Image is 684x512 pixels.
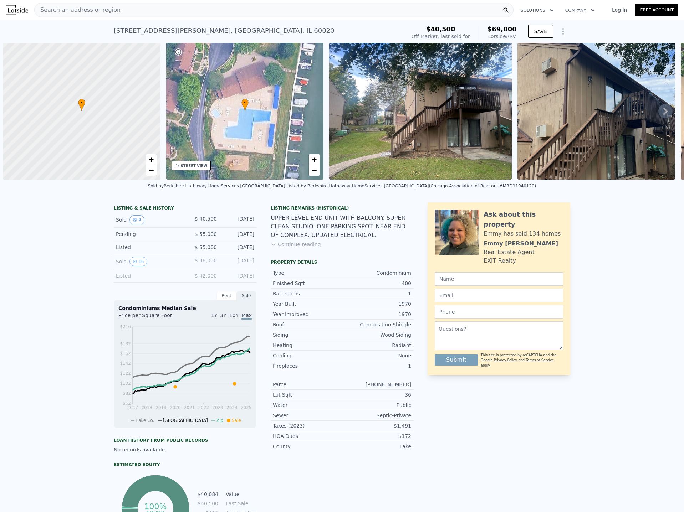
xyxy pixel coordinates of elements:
div: • [241,99,249,111]
span: • [241,100,249,106]
tspan: 2018 [141,405,152,410]
div: Price per Square Foot [118,312,185,323]
span: [GEOGRAPHIC_DATA] [163,418,208,423]
div: Bathrooms [273,290,342,297]
button: View historical data [129,215,144,224]
tspan: 2023 [212,405,223,410]
div: Parcel [273,381,342,388]
div: County [273,443,342,450]
div: Fireplaces [273,362,342,369]
td: $40,084 [197,490,219,498]
div: Listing Remarks (Historical) [271,205,413,211]
tspan: $102 [120,381,131,386]
div: Wood Siding [342,331,411,338]
div: Listed [116,244,179,251]
div: 1 [342,290,411,297]
tspan: 2017 [127,405,138,410]
div: [DATE] [223,272,254,279]
button: Solutions [515,4,560,17]
div: Year Built [273,300,342,307]
div: Lake [342,443,411,450]
div: Lot Sqft [273,391,342,398]
div: $172 [342,433,411,440]
span: $ 42,000 [195,273,217,279]
tspan: 100% [144,502,167,511]
a: Zoom out [309,165,320,176]
span: • [78,100,85,106]
span: 1Y [211,312,217,318]
div: Radiant [342,342,411,349]
div: Loan history from public records [114,438,256,443]
span: $69,000 [488,25,517,33]
div: EXIT Realty [484,257,516,265]
div: LISTING & SALE HISTORY [114,205,256,212]
div: No records available. [114,446,256,453]
div: Condominium [342,269,411,276]
div: 400 [342,280,411,287]
tspan: $182 [120,341,131,346]
button: Continue reading [271,241,321,248]
span: Max [241,312,252,320]
div: HOA Dues [273,433,342,440]
a: Terms of Service [526,358,554,362]
td: Value [224,490,256,498]
div: Water [273,402,342,409]
span: $ 40,500 [195,216,217,222]
div: Year Improved [273,311,342,318]
div: Sale [236,291,256,300]
a: Zoom in [146,154,157,165]
tspan: 2025 [241,405,252,410]
div: Sold [116,215,179,224]
button: View historical data [129,257,147,266]
td: $40,500 [197,500,219,507]
div: [DATE] [223,231,254,238]
div: None [342,352,411,359]
div: $1,491 [342,422,411,429]
tspan: $162 [120,351,131,356]
img: Lotside [6,5,28,15]
div: [DATE] [223,257,254,266]
span: − [149,166,153,175]
button: Show Options [556,24,570,38]
tspan: $122 [120,371,131,376]
img: Sale: 24042038 Parcel: 29781642 [329,43,512,180]
div: This site is protected by reCAPTCHA and the Google and apply. [481,353,563,368]
div: Septic-Private [342,412,411,419]
div: Public [342,402,411,409]
div: Lotside ARV [488,33,517,40]
div: 36 [342,391,411,398]
tspan: 2024 [226,405,238,410]
div: Pending [116,231,179,238]
div: • [78,99,85,111]
span: − [312,166,317,175]
tspan: $62 [123,401,131,406]
span: $ 55,000 [195,231,217,237]
div: Type [273,269,342,276]
a: Privacy Policy [494,358,517,362]
div: Rent [216,291,236,300]
button: Company [560,4,601,17]
a: Zoom in [309,154,320,165]
tspan: $142 [120,361,131,366]
input: Email [435,289,563,302]
img: Sale: 24042038 Parcel: 29781642 [517,43,675,180]
tspan: 2022 [198,405,209,410]
div: Property details [271,259,413,265]
div: Ask about this property [484,210,563,229]
div: Listed by Berkshire Hathaway HomeServices [GEOGRAPHIC_DATA] (Chicago Association of Realtors #MRD... [287,183,536,188]
span: 10Y [229,312,239,318]
div: 1 [342,362,411,369]
div: Sold by Berkshire Hathaway HomeServices [GEOGRAPHIC_DATA] . [148,183,287,188]
div: [DATE] [223,244,254,251]
div: Listed [116,272,179,279]
div: Heating [273,342,342,349]
div: Estimated Equity [114,462,256,467]
span: $40,500 [426,25,455,33]
div: Taxes (2023) [273,422,342,429]
span: 3Y [220,312,226,318]
tspan: 2020 [170,405,181,410]
button: Submit [435,354,478,366]
span: $ 55,000 [195,244,217,250]
div: 1970 [342,311,411,318]
input: Phone [435,305,563,319]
